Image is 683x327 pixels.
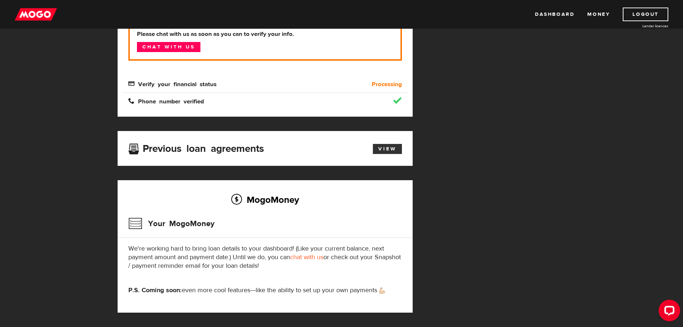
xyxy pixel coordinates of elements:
[373,144,402,154] a: View
[128,244,402,270] p: We're working hard to bring loan details to your dashboard! (Like your current balance, next paym...
[615,23,668,29] a: Lender licences
[137,30,393,38] b: Please chat with us as soon as you can to verify your info.
[128,286,182,294] strong: P.S. Coming soon:
[128,214,214,233] h3: Your MogoMoney
[623,8,668,21] a: Logout
[587,8,610,21] a: Money
[15,8,57,21] img: mogo_logo-11ee424be714fa7cbb0f0f49df9e16ec.png
[535,8,574,21] a: Dashboard
[128,143,264,152] h3: Previous loan agreements
[290,253,323,261] a: chat with us
[653,297,683,327] iframe: LiveChat chat widget
[372,80,402,89] b: Processing
[128,98,204,104] span: Phone number verified
[128,286,402,295] p: even more cool features—like the ability to set up your own payments
[379,288,385,294] img: strong arm emoji
[137,42,200,52] a: Chat with us
[128,80,217,87] span: Verify your financial status
[128,192,402,207] h2: MogoMoney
